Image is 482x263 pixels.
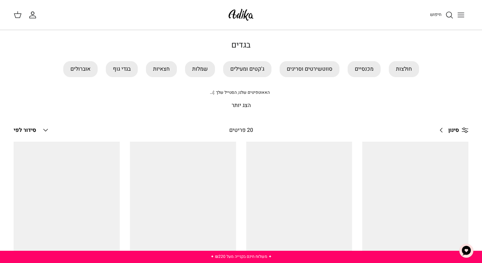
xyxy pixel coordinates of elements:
[186,126,296,135] div: 20 פריטים
[14,123,50,138] button: סידור לפי
[106,61,138,77] a: בגדי גוף
[14,101,468,110] p: הצג יותר
[430,11,442,18] span: חיפוש
[280,61,339,77] a: סווטשירטים וסריגים
[211,253,272,260] a: ✦ משלוח חינם בקנייה מעל ₪220 ✦
[435,122,468,138] a: סינון
[223,61,271,77] a: ג'קטים ומעילים
[389,61,419,77] a: חולצות
[430,11,453,19] a: חיפוש
[185,61,215,77] a: שמלות
[63,61,98,77] a: אוברולים
[29,11,39,19] a: החשבון שלי
[456,241,477,261] button: צ'אט
[348,61,381,77] a: מכנסיים
[453,7,468,22] button: Toggle menu
[227,7,255,23] img: Adika IL
[14,40,468,50] h1: בגדים
[448,126,459,135] span: סינון
[14,126,36,134] span: סידור לפי
[210,89,270,95] span: האאוטפיטים שלנו, הסטייל שלך :)
[146,61,177,77] a: חצאיות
